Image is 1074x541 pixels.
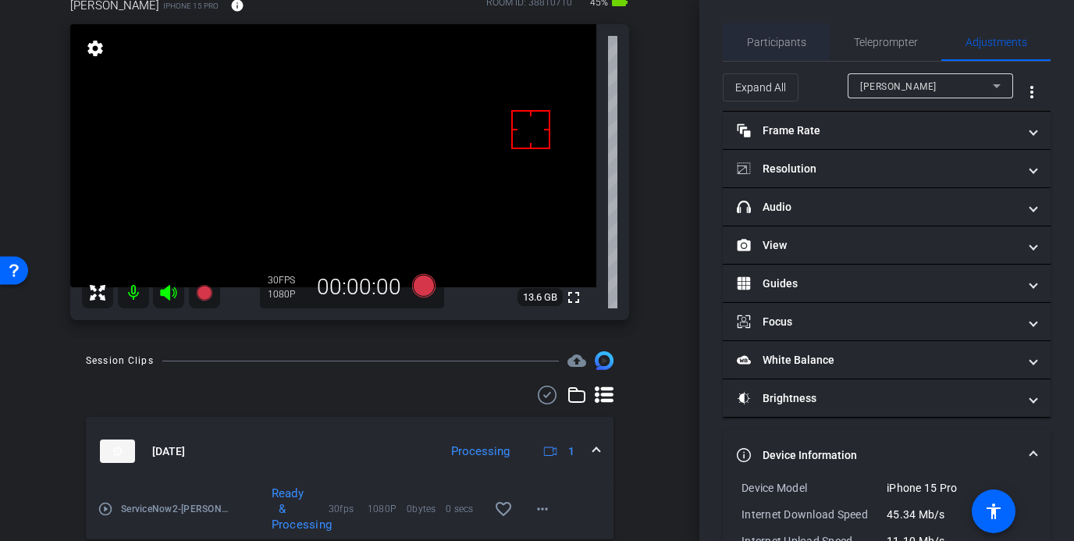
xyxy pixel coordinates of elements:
[737,447,1018,464] mat-panel-title: Device Information
[564,288,583,307] mat-icon: fullscreen
[887,507,1032,522] div: 45.34 Mb/s
[723,150,1051,187] mat-expansion-panel-header: Resolution
[86,417,613,486] mat-expansion-panel-header: thumb-nail[DATE]Processing1
[887,480,1032,496] div: iPhone 15 Pro
[737,352,1018,368] mat-panel-title: White Balance
[567,351,586,370] span: Destinations for your clips
[443,443,517,461] div: Processing
[517,288,563,307] span: 13.6 GB
[723,341,1051,379] mat-expansion-panel-header: White Balance
[86,353,154,368] div: Session Clips
[723,303,1051,340] mat-expansion-panel-header: Focus
[152,443,185,460] span: [DATE]
[984,502,1003,521] mat-icon: accessibility
[747,37,806,48] span: Participants
[735,73,786,102] span: Expand All
[737,237,1018,254] mat-panel-title: View
[268,274,307,287] div: 30
[723,73,798,101] button: Expand All
[737,314,1018,330] mat-panel-title: Focus
[737,161,1018,177] mat-panel-title: Resolution
[264,486,293,532] div: Ready & Processing
[1013,73,1051,111] button: More Options for Adjustments Panel
[329,501,368,517] span: 30fps
[723,226,1051,264] mat-expansion-panel-header: View
[84,39,106,58] mat-icon: settings
[100,440,135,463] img: thumb-nail
[737,276,1018,292] mat-panel-title: Guides
[854,37,918,48] span: Teleprompter
[567,351,586,370] mat-icon: cloud_upload
[121,501,229,517] span: ServiceNow2-[PERSON_NAME]-2025-10-10-07-39-09-367-0
[98,501,113,517] mat-icon: play_circle_outline
[737,390,1018,407] mat-panel-title: Brightness
[407,501,446,517] span: 0bytes
[741,480,887,496] div: Device Model
[1022,83,1041,101] mat-icon: more_vert
[279,275,295,286] span: FPS
[723,265,1051,302] mat-expansion-panel-header: Guides
[723,188,1051,226] mat-expansion-panel-header: Audio
[446,501,485,517] span: 0 secs
[737,123,1018,139] mat-panel-title: Frame Rate
[307,274,411,301] div: 00:00:00
[723,430,1051,480] mat-expansion-panel-header: Device Information
[595,351,613,370] img: Session clips
[568,443,574,460] span: 1
[268,288,307,301] div: 1080P
[86,486,613,539] div: thumb-nail[DATE]Processing1
[741,507,887,522] div: Internet Download Speed
[737,199,1018,215] mat-panel-title: Audio
[723,379,1051,417] mat-expansion-panel-header: Brightness
[533,500,552,518] mat-icon: more_horiz
[966,37,1027,48] span: Adjustments
[494,500,513,518] mat-icon: favorite_border
[368,501,407,517] span: 1080P
[860,81,937,92] span: [PERSON_NAME]
[723,112,1051,149] mat-expansion-panel-header: Frame Rate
